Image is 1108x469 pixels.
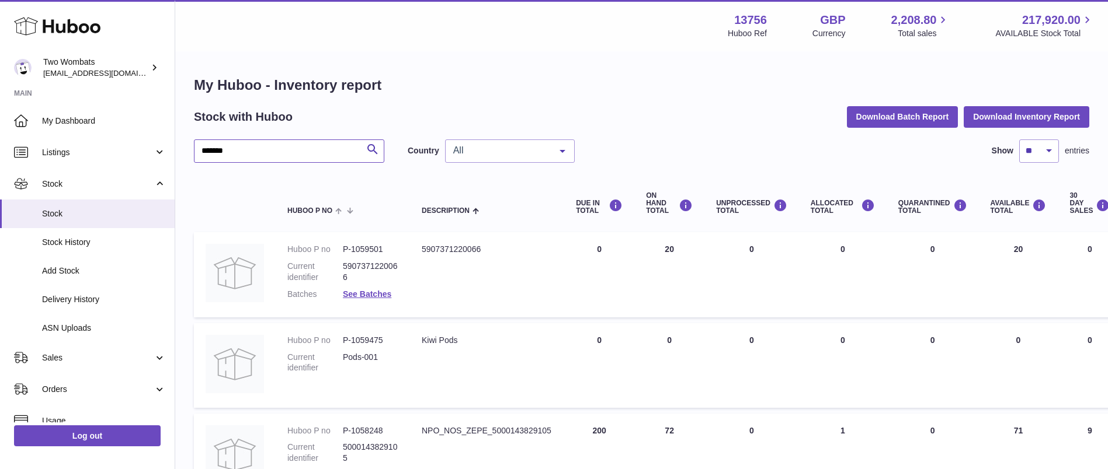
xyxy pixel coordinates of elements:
[343,352,398,374] dd: Pods-001
[812,28,846,39] div: Currency
[799,323,887,408] td: 0
[42,323,166,334] span: ASN Uploads
[343,335,398,346] dd: P-1059475
[422,335,553,346] div: Kiwi Pods
[799,232,887,317] td: 0
[194,76,1089,94] h1: My Huboo - Inventory report
[898,28,950,39] span: Total sales
[287,261,343,283] dt: Current identifier
[979,323,1058,408] td: 0
[995,12,1094,39] a: 217,920.00 AVAILABLE Stock Total
[422,244,553,255] div: 5907371220066
[206,244,264,302] img: product image
[287,442,343,464] dt: Current identifier
[811,199,875,215] div: ALLOCATED Total
[820,12,845,28] strong: GBP
[898,199,967,215] div: QUARANTINED Total
[42,237,166,248] span: Stock History
[408,145,439,156] label: Country
[450,145,551,156] span: All
[734,12,767,28] strong: 13756
[992,145,1013,156] label: Show
[1065,145,1089,156] span: entries
[287,244,343,255] dt: Huboo P no
[42,116,166,127] span: My Dashboard
[343,261,398,283] dd: 5907371220066
[287,335,343,346] dt: Huboo P no
[194,109,293,125] h2: Stock with Huboo
[343,289,391,299] a: See Batches
[422,207,470,215] span: Description
[704,232,799,317] td: 0
[422,425,553,436] div: NPO_NOS_ZEPE_5000143829105
[14,59,32,76] img: internalAdmin-13756@internal.huboo.com
[343,442,398,464] dd: 5000143829105
[14,425,161,446] a: Log out
[343,425,398,436] dd: P-1058248
[42,294,166,305] span: Delivery History
[891,12,950,39] a: 2,208.80 Total sales
[634,232,704,317] td: 20
[576,199,623,215] div: DUE IN TOTAL
[704,323,799,408] td: 0
[847,106,958,127] button: Download Batch Report
[42,415,166,426] span: Usage
[287,289,343,300] dt: Batches
[930,426,935,435] span: 0
[287,207,332,215] span: Huboo P no
[634,323,704,408] td: 0
[1022,12,1081,28] span: 217,920.00
[891,12,937,28] span: 2,208.80
[564,323,634,408] td: 0
[646,192,693,215] div: ON HAND Total
[991,199,1047,215] div: AVAILABLE Total
[42,208,166,219] span: Stock
[287,352,343,374] dt: Current identifier
[206,335,264,393] img: product image
[564,232,634,317] td: 0
[930,335,935,345] span: 0
[930,244,935,254] span: 0
[42,265,166,276] span: Add Stock
[964,106,1089,127] button: Download Inventory Report
[43,57,148,79] div: Two Wombats
[42,178,154,190] span: Stock
[979,232,1058,317] td: 20
[287,425,343,436] dt: Huboo P no
[728,28,767,39] div: Huboo Ref
[43,68,172,78] span: [EMAIL_ADDRESS][DOMAIN_NAME]
[42,147,154,158] span: Listings
[42,352,154,363] span: Sales
[42,384,154,395] span: Orders
[343,244,398,255] dd: P-1059501
[995,28,1094,39] span: AVAILABLE Stock Total
[716,199,787,215] div: UNPROCESSED Total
